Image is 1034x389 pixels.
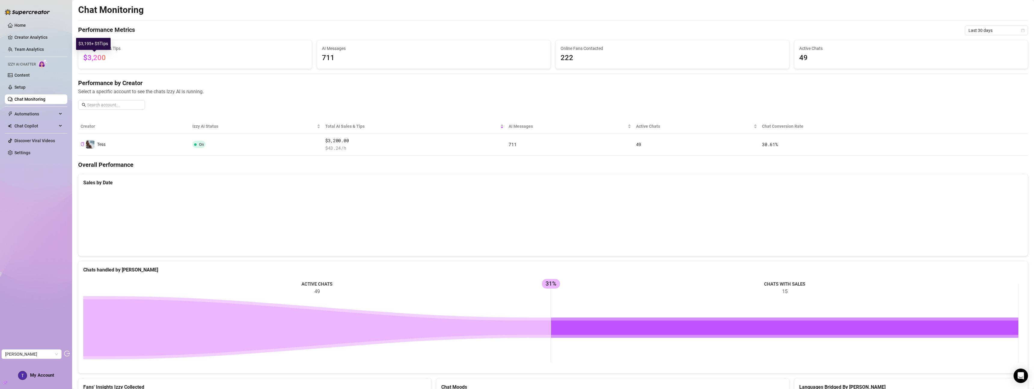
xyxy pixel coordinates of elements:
[322,52,546,64] span: 711
[14,32,63,42] a: Creator Analytics
[509,141,516,147] span: 711
[82,103,86,107] span: search
[636,123,752,130] span: Active Chats
[636,141,641,147] span: 49
[78,26,135,35] h4: Performance Metrics
[86,140,94,149] img: Tess
[192,123,316,130] span: Izzy AI Status
[38,59,47,68] img: AI Chatter
[81,142,84,146] span: copy
[322,45,546,52] span: AI Messages
[799,45,1023,52] span: Active Chats
[325,145,504,152] span: $ 43.24 /h
[5,350,58,359] span: Tess Homann
[14,150,30,155] a: Settings
[78,161,1028,169] h4: Overall Performance
[561,52,784,64] span: 222
[323,119,506,133] th: Total AI Sales & Tips
[30,372,54,378] span: My Account
[14,85,26,90] a: Setup
[8,124,12,128] img: Chat Copilot
[87,102,141,108] input: Search account...
[14,109,57,119] span: Automations
[8,62,36,67] span: Izzy AI Chatter
[18,371,27,380] img: ACg8ocJYPhCGbkh5IG2813nOAp7zsEtEI7s7GBqX4nZC-3_ne-uJ2w=s96-c
[78,4,144,16] h2: Chat Monitoring
[83,45,307,52] span: Total AI Sales & Tips
[14,73,30,78] a: Content
[325,137,504,144] span: $3,200.00
[99,41,108,46] span: Tips
[83,179,1023,186] div: Sales by Date
[1021,29,1025,32] span: calendar
[561,45,784,52] span: Online Fans Contacted
[325,123,499,130] span: Total AI Sales & Tips
[762,141,778,147] span: 30.61 %
[3,381,7,385] span: build
[14,23,26,28] a: Home
[78,79,1028,87] h4: Performance by Creator
[1014,369,1028,383] div: Open Intercom Messenger
[14,121,57,131] span: Chat Copilot
[14,47,44,52] a: Team Analytics
[760,119,933,133] th: Chat Conversion Rate
[76,38,111,50] div: $3,195 + $5
[5,9,50,15] img: logo-BBDzfeDw.svg
[199,142,204,147] span: On
[14,138,55,143] a: Discover Viral Videos
[78,119,190,133] th: Creator
[799,52,1023,64] span: 49
[97,142,106,147] span: Tess
[190,119,323,133] th: Izzy AI Status
[506,119,633,133] th: AI Messages
[8,112,13,116] span: thunderbolt
[83,266,1023,274] div: Chats handled by [PERSON_NAME]
[78,88,1028,95] span: Select a specific account to see the chats Izzy AI is running.
[968,26,1024,35] span: Last 30 days
[634,119,760,133] th: Active Chats
[81,142,84,147] button: Copy Creator ID
[14,97,45,102] a: Chat Monitoring
[64,351,70,357] span: logout
[83,54,106,62] span: $3,200
[509,123,626,130] span: AI Messages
